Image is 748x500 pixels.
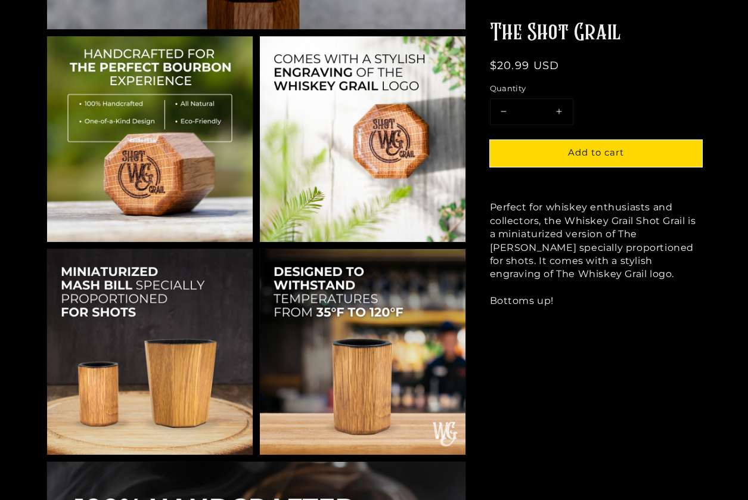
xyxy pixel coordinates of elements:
span: Add to cart [568,147,624,158]
span: Perfect for whiskey enthusiasts and collectors, the Whiskey Grail Shot Grail is a miniaturized ve... [490,201,696,306]
button: Add to cart [490,140,702,167]
span: $20.99 USD [490,59,560,72]
label: Quantity [490,83,702,95]
h1: The Shot Grail [490,18,702,49]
